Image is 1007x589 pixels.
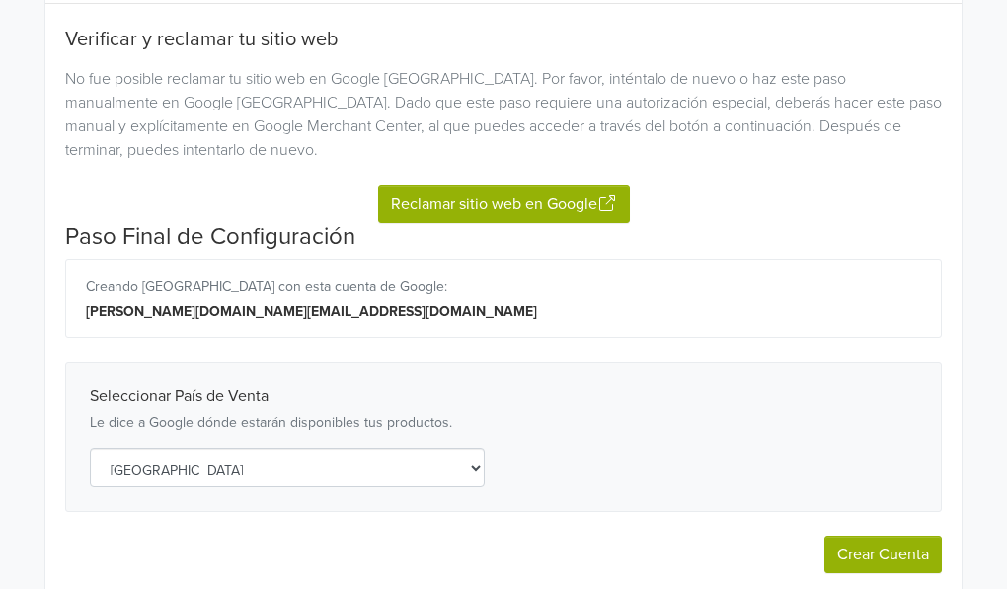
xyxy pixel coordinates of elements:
button: Crear Cuenta [824,536,942,573]
div: [PERSON_NAME][DOMAIN_NAME][EMAIL_ADDRESS][DOMAIN_NAME] [86,301,921,322]
h5: Verificar y reclamar tu sitio web [65,28,942,51]
p: Le dice a Google dónde estarán disponibles tus productos. [90,413,917,433]
div: No fue posible reclamar tu sitio web en Google [GEOGRAPHIC_DATA]. Por favor, inténtalo de nuevo o... [50,67,957,162]
h4: Seleccionar País de Venta [90,387,917,405]
div: Creando [GEOGRAPHIC_DATA] con esta cuenta de Google: [86,276,921,297]
button: Reclamar sitio web en Google [378,185,630,223]
h4: Paso Final de Configuración [65,223,942,252]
